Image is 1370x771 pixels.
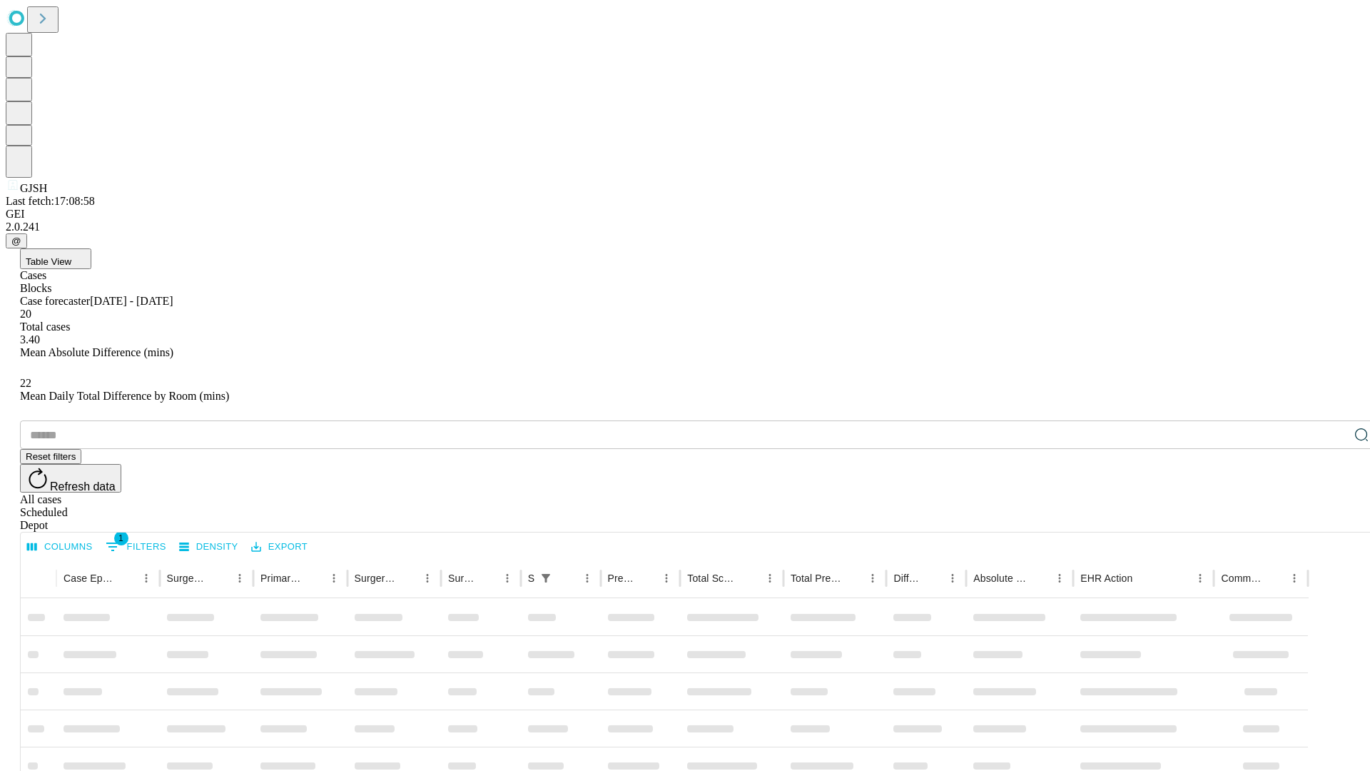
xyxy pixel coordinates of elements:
button: Sort [210,568,230,588]
span: Last fetch: 17:08:58 [6,195,95,207]
div: Difference [893,573,921,584]
button: Menu [1190,568,1210,588]
button: Select columns [24,536,96,558]
div: Case Epic Id [64,573,115,584]
div: Scheduled In Room Duration [528,573,534,584]
span: Mean Daily Total Difference by Room (mins) [20,390,229,402]
div: EHR Action [1080,573,1132,584]
span: 1 [114,531,128,545]
div: Absolute Difference [973,573,1028,584]
button: Sort [1134,568,1154,588]
button: Sort [1030,568,1050,588]
button: Menu [497,568,517,588]
span: 22 [20,377,31,389]
div: Predicted In Room Duration [608,573,636,584]
span: GJSH [20,182,47,194]
span: Reset filters [26,451,76,462]
button: @ [6,233,27,248]
div: Primary Service [260,573,302,584]
div: 1 active filter [536,568,556,588]
div: Surgery Name [355,573,396,584]
button: Sort [1264,568,1284,588]
button: Menu [230,568,250,588]
button: Menu [417,568,437,588]
span: @ [11,236,21,246]
button: Sort [923,568,943,588]
button: Menu [1050,568,1070,588]
span: Refresh data [50,480,116,493]
button: Menu [943,568,963,588]
button: Menu [656,568,676,588]
span: Table View [26,256,71,267]
button: Sort [636,568,656,588]
button: Menu [863,568,883,588]
button: Sort [397,568,417,588]
div: Total Predicted Duration [791,573,842,584]
button: Menu [760,568,780,588]
span: Total cases [20,321,70,333]
button: Sort [740,568,760,588]
button: Show filters [536,568,556,588]
button: Sort [116,568,136,588]
div: GEI [6,208,1364,221]
button: Sort [304,568,324,588]
span: 20 [20,308,31,320]
button: Menu [324,568,344,588]
button: Menu [1284,568,1304,588]
div: Comments [1221,573,1262,584]
button: Show filters [102,535,170,558]
button: Refresh data [20,464,121,493]
button: Export [248,536,311,558]
span: 3.40 [20,333,40,346]
div: Surgeon Name [167,573,208,584]
div: Total Scheduled Duration [687,573,739,584]
div: 2.0.241 [6,221,1364,233]
button: Sort [843,568,863,588]
span: [DATE] - [DATE] [90,295,173,307]
span: Mean Absolute Difference (mins) [20,346,173,358]
button: Menu [577,568,597,588]
button: Sort [557,568,577,588]
span: Case forecaster [20,295,90,307]
button: Reset filters [20,449,81,464]
button: Sort [477,568,497,588]
button: Table View [20,248,91,269]
div: Surgery Date [448,573,476,584]
button: Density [176,536,242,558]
button: Menu [136,568,156,588]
